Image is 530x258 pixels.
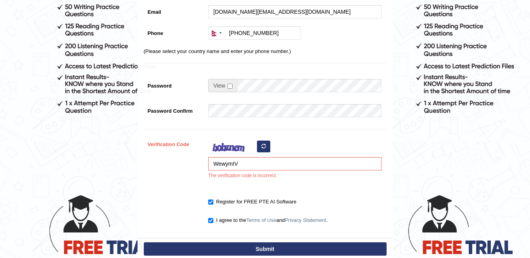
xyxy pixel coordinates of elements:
label: I agree to the and . [208,216,328,224]
input: Register for FREE PTE AI Software [208,199,213,205]
label: Email [144,5,205,16]
label: Verification Code [144,137,205,148]
button: Submit [144,242,387,256]
label: Register for FREE PTE AI Software [208,198,296,206]
label: Phone [144,26,205,37]
label: Password [144,79,205,90]
a: Privacy Statement [285,217,326,223]
input: Show/Hide Password [227,84,233,89]
p: (Please select your country name and enter your phone number.) [144,48,387,55]
div: Nepal (नेपाल): +977 [209,27,224,39]
input: +977 984-1234567 [208,26,301,40]
input: I agree to theTerms of UseandPrivacy Statement. [208,218,213,223]
label: Password Confirm [144,104,205,115]
a: Terms of Use [246,217,277,223]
